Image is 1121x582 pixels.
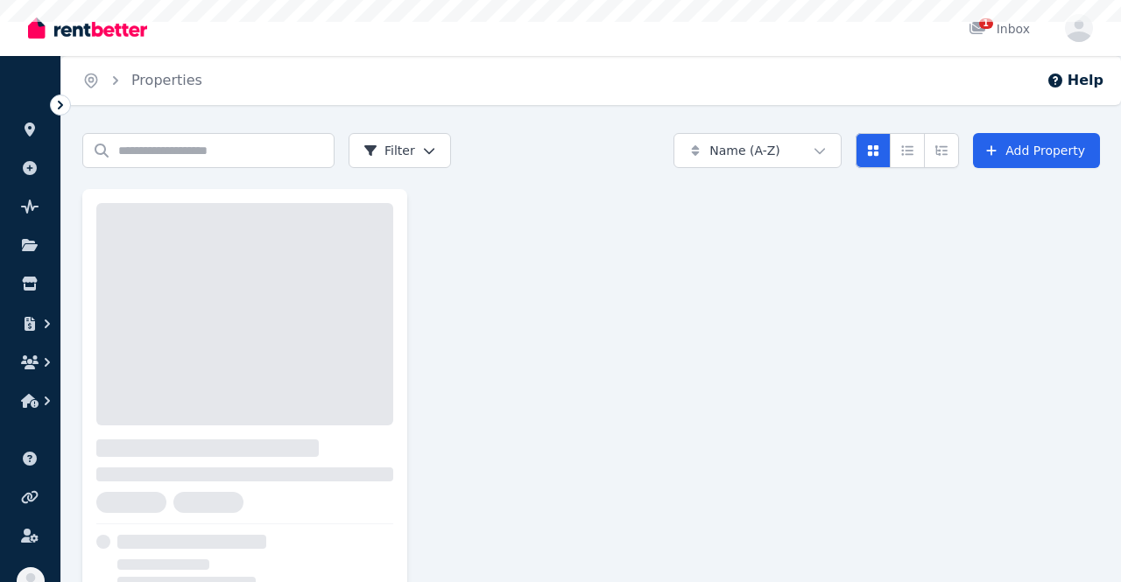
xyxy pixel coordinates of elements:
div: Inbox [969,20,1030,38]
span: Filter [363,142,415,159]
button: Card view [856,133,891,168]
button: Expanded list view [924,133,959,168]
nav: Breadcrumb [61,56,223,105]
button: Help [1047,70,1103,91]
button: Compact list view [890,133,925,168]
div: View options [856,133,959,168]
a: Properties [131,72,202,88]
button: Name (A-Z) [673,133,842,168]
img: RentBetter [28,15,147,41]
span: 1 [979,18,993,29]
button: Filter [349,133,451,168]
span: Name (A-Z) [709,142,780,159]
a: Add Property [973,133,1100,168]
